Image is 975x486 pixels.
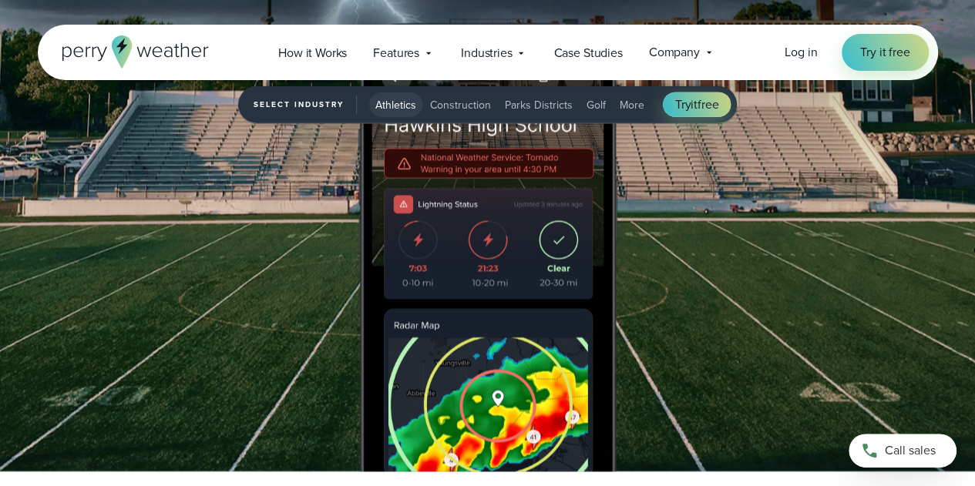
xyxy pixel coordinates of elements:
a: How it Works [265,37,360,69]
button: Golf [580,92,612,117]
a: Case Studies [540,37,635,69]
button: Parks Districts [499,92,579,117]
span: Construction [430,97,491,113]
a: Tryitfree [663,92,731,117]
span: Try free [675,96,719,114]
span: Features [373,44,419,62]
span: Try it free [860,43,909,62]
a: Call sales [849,434,957,468]
span: Athletics [375,97,416,113]
button: Athletics [369,92,422,117]
span: Log in [785,43,817,61]
span: More [620,97,644,113]
a: Log in [785,43,817,62]
a: Try it free [842,34,928,71]
button: More [614,92,651,117]
span: Case Studies [553,44,622,62]
span: Parks Districts [505,97,573,113]
span: Industries [461,44,512,62]
span: it [691,96,698,113]
span: Golf [587,97,606,113]
span: How it Works [278,44,347,62]
span: Company [649,43,700,62]
span: Select Industry [254,96,357,114]
span: Call sales [885,441,936,460]
button: Construction [424,92,497,117]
